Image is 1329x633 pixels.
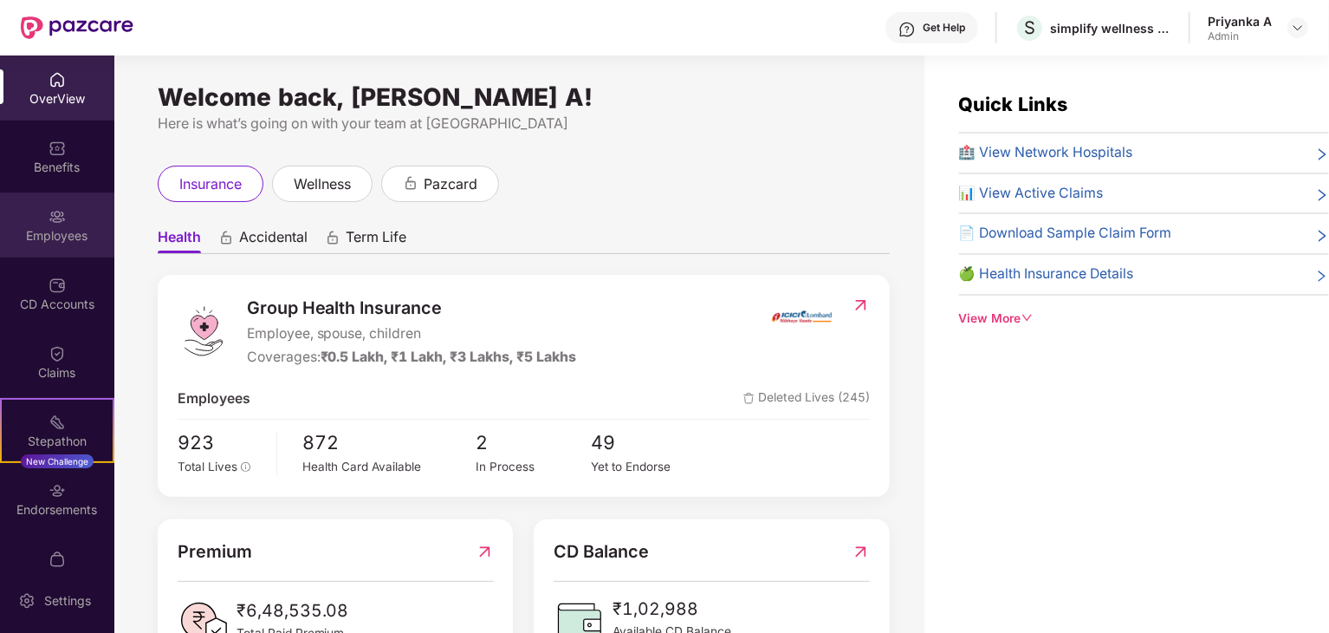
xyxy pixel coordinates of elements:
span: Premium [178,538,252,565]
span: pazcard [424,173,477,195]
div: Welcome back, [PERSON_NAME] A! [158,90,890,104]
div: Settings [39,592,96,610]
div: animation [403,175,418,191]
span: S [1024,17,1035,38]
img: svg+xml;base64,PHN2ZyBpZD0iSG9tZSIgeG1sbnM9Imh0dHA6Ly93d3cudzMub3JnLzIwMDAvc3ZnIiB3aWR0aD0iMjAiIG... [49,71,66,88]
span: right [1315,267,1329,285]
img: New Pazcare Logo [21,16,133,39]
div: View More [959,310,1329,329]
span: 🏥 View Network Hospitals [959,142,1133,164]
span: 2 [476,428,591,458]
img: svg+xml;base64,PHN2ZyBpZD0iQ2xhaW0iIHhtbG5zPSJodHRwOi8vd3d3LnczLm9yZy8yMDAwL3N2ZyIgd2lkdGg9IjIwIi... [49,345,66,362]
span: ₹6,48,535.08 [237,597,349,624]
img: RedirectIcon [852,538,870,565]
span: wellness [294,173,351,195]
span: Accidental [239,228,308,253]
span: right [1315,146,1329,164]
img: svg+xml;base64,PHN2ZyBpZD0iQmVuZWZpdHMiIHhtbG5zPSJodHRwOi8vd3d3LnczLm9yZy8yMDAwL3N2ZyIgd2lkdGg9Ij... [49,140,66,157]
span: Employees [178,388,250,410]
span: Deleted Lives (245) [743,388,870,410]
div: animation [218,230,234,245]
img: svg+xml;base64,PHN2ZyBpZD0iQ0RfQWNjb3VudHMiIGRhdGEtbmFtZT0iQ0QgQWNjb3VudHMiIHhtbG5zPSJodHRwOi8vd3... [49,277,66,294]
img: svg+xml;base64,PHN2ZyBpZD0iSGVscC0zMngzMiIgeG1sbnM9Imh0dHA6Ly93d3cudzMub3JnLzIwMDAvc3ZnIiB3aWR0aD... [898,21,916,38]
div: Coverages: [247,347,577,369]
img: svg+xml;base64,PHN2ZyBpZD0iTXlfT3JkZXJzIiBkYXRhLW5hbWU9Ik15IE9yZGVycyIgeG1sbnM9Imh0dHA6Ly93d3cudz... [49,551,66,568]
div: Priyanka A [1208,13,1272,29]
span: ₹1,02,988 [613,596,731,623]
span: Total Lives [178,460,237,473]
img: svg+xml;base64,PHN2ZyBpZD0iRW1wbG95ZWVzIiB4bWxucz0iaHR0cDovL3d3dy53My5vcmcvMjAwMC9zdmciIHdpZHRoPS... [49,208,66,225]
div: Here is what’s going on with your team at [GEOGRAPHIC_DATA] [158,113,890,134]
div: Get Help [923,21,965,35]
span: ₹0.5 Lakh, ₹1 Lakh, ₹3 Lakhs, ₹5 Lakhs [321,349,577,365]
img: RedirectIcon [852,297,870,314]
span: down [1021,312,1034,324]
div: In Process [476,458,591,476]
img: insurerIcon [769,295,834,338]
div: Stepathon [2,433,113,450]
span: right [1315,186,1329,205]
span: Quick Links [959,93,1068,115]
img: logo [178,305,230,357]
img: svg+xml;base64,PHN2ZyBpZD0iRW5kb3JzZW1lbnRzIiB4bWxucz0iaHR0cDovL3d3dy53My5vcmcvMjAwMC9zdmciIHdpZH... [49,482,66,499]
span: 📊 View Active Claims [959,183,1104,205]
span: 923 [178,428,264,458]
span: CD Balance [554,538,649,565]
div: Health Card Available [303,458,476,476]
span: insurance [179,173,242,195]
img: svg+xml;base64,PHN2ZyBpZD0iRHJvcGRvd24tMzJ4MzIiIHhtbG5zPSJodHRwOi8vd3d3LnczLm9yZy8yMDAwL3N2ZyIgd2... [1291,21,1305,35]
span: Health [158,228,201,253]
span: 872 [303,428,476,458]
div: simplify wellness india private limited [1050,20,1171,36]
span: right [1315,226,1329,245]
span: 49 [592,428,707,458]
span: Employee, spouse, children [247,323,577,345]
span: Term Life [346,228,406,253]
div: Admin [1208,29,1272,43]
div: Yet to Endorse [592,458,707,476]
div: New Challenge [21,454,94,468]
span: 📄 Download Sample Claim Form [959,223,1172,245]
span: Group Health Insurance [247,295,577,322]
span: info-circle [241,462,251,473]
img: deleteIcon [743,393,755,404]
img: RedirectIcon [476,538,494,565]
img: svg+xml;base64,PHN2ZyBpZD0iU2V0dGluZy0yMHgyMCIgeG1sbnM9Imh0dHA6Ly93d3cudzMub3JnLzIwMDAvc3ZnIiB3aW... [18,592,36,610]
span: 🍏 Health Insurance Details [959,264,1134,285]
div: animation [325,230,340,245]
img: svg+xml;base64,PHN2ZyB4bWxucz0iaHR0cDovL3d3dy53My5vcmcvMjAwMC9zdmciIHdpZHRoPSIyMSIgaGVpZ2h0PSIyMC... [49,414,66,431]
